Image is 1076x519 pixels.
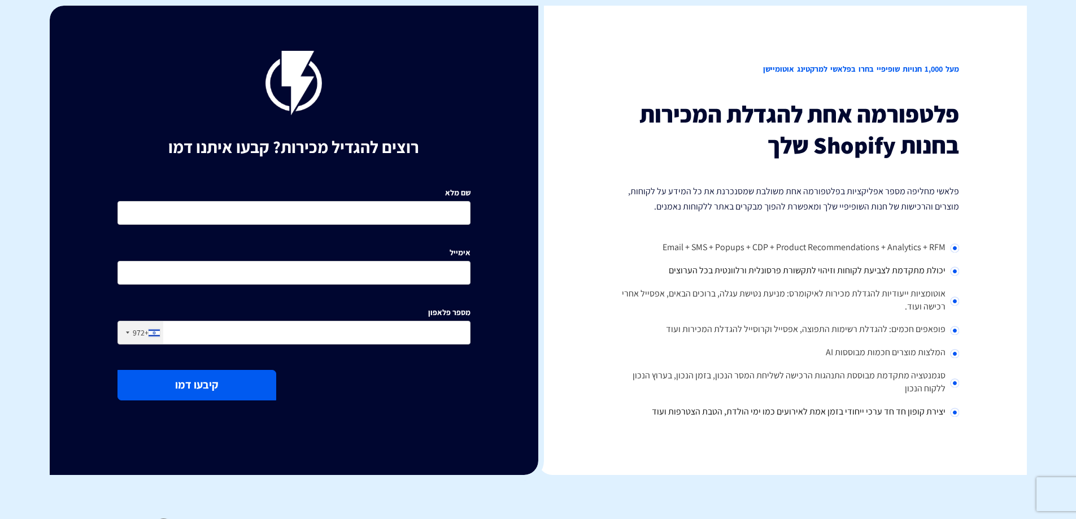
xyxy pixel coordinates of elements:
label: מספר פלאפון [428,307,471,318]
div: Israel (‫ישראל‬‎): +972 [118,321,163,344]
img: flashy-black.png [265,51,322,115]
h1: רוצים להגדיל מכירות? קבעו איתנו דמו [117,138,471,156]
h3: פלטפורמה אחת להגדלת המכירות בחנות Shopify שלך [606,99,959,160]
li: אוטומציות ייעודיות להגדלת מכירות לאיקומרס: מניעת נטישת עגלה, ברוכים הבאים, אפסייל אחרי רכישה ועוד. [606,283,959,319]
li: המלצות מוצרים חכמות מבוססות AI [606,342,959,365]
label: אימייל [450,247,471,258]
li: פופאפים חכמים: להגדלת רשימות התפוצה, אפסייל וקרוסייל להגדלת המכירות ועוד [606,319,959,342]
div: +972 [133,327,149,338]
span: יכולת מתקדמת לצביעת לקוחות וזיהוי לתקשורת פרסונלית ורלוונטית בכל הערוצים [669,264,946,276]
label: שם מלא [445,187,471,198]
button: קיבעו דמו [117,370,276,400]
li: Email + SMS + Popups + CDP + Product Recommendations + Analytics + RFM [606,237,959,260]
span: יצירת קופון חד חד ערכי ייחודי בזמן אמת לאירועים כמו ימי הולדת, הטבת הצטרפות ועוד [652,405,946,417]
h2: מעל 1,000 חנויות שופיפיי בחרו בפלאשי למרקטינג אוטומיישן [606,51,959,88]
p: פלאשי מחליפה מספר אפליקציות בפלטפורמה אחת משולבת שמסנכרנת את כל המידע על לקוחות, מוצרים והרכישות ... [606,184,959,214]
li: סגמנטציה מתקדמת מבוססת התנהגות הרכישה לשליחת המסר הנכון, בזמן הנכון, בערוץ הנכון ללקוח הנכון [606,365,959,401]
